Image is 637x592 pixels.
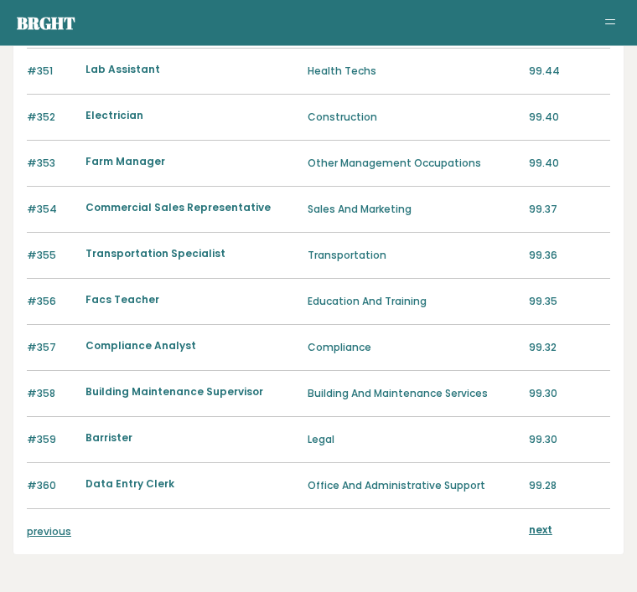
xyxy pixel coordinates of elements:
[529,433,610,448] p: 99.30
[529,203,610,218] p: 99.37
[308,64,519,80] p: Health Techs
[27,295,75,310] p: #356
[85,63,160,77] a: Lab Assistant
[27,341,75,356] p: #357
[529,523,552,538] a: next
[27,64,75,80] p: #351
[27,387,75,402] p: #358
[529,387,610,402] p: 99.30
[308,479,519,494] p: Office And Administrative Support
[27,157,75,172] p: #353
[85,247,225,261] a: Transportation Specialist
[529,64,610,80] p: 99.44
[85,385,263,399] a: Building Maintenance Supervisor
[27,111,75,126] p: #352
[529,295,610,310] p: 99.35
[308,203,519,218] p: Sales And Marketing
[85,109,143,123] a: Electrician
[27,203,75,218] p: #354
[85,431,132,445] a: Barrister
[529,157,610,172] p: 99.40
[308,387,519,402] p: Building And Maintenance Services
[27,433,75,448] p: #359
[529,341,610,356] p: 99.32
[85,155,165,169] a: Farm Manager
[27,479,75,494] p: #360
[17,12,75,34] a: Brght
[27,249,75,264] p: #355
[308,157,519,172] p: Other Management Occupations
[529,249,610,264] p: 99.36
[85,293,159,307] a: Facs Teacher
[308,341,519,356] p: Compliance
[85,339,196,353] a: Compliance Analyst
[85,201,271,215] a: Commercial Sales Representative
[308,295,519,310] p: Education And Training
[308,249,519,264] p: Transportation
[27,525,71,539] a: previous
[600,13,620,33] button: Toggle navigation
[529,479,610,494] p: 99.28
[529,111,610,126] p: 99.40
[308,111,519,126] p: Construction
[85,477,174,492] a: Data Entry Clerk
[308,433,519,448] p: Legal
